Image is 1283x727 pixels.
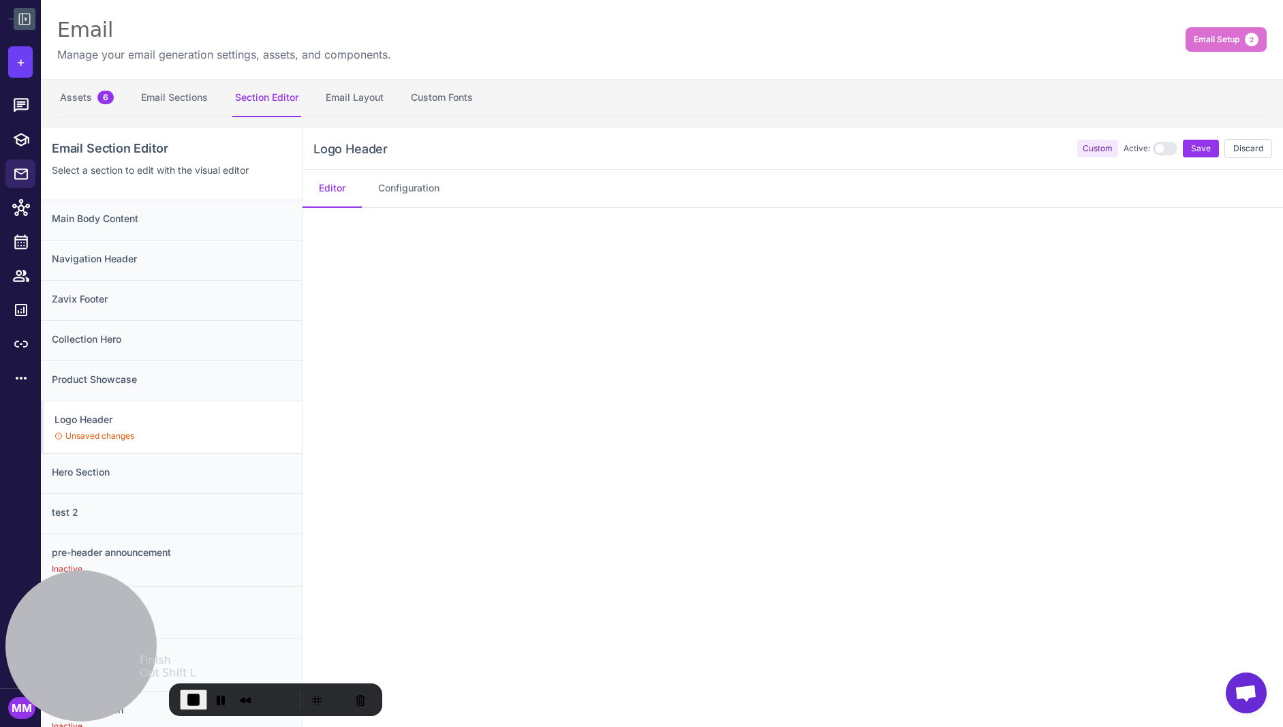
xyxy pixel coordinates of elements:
span: Email Setup [1194,33,1239,46]
button: Configuration [362,170,456,208]
h3: Zavix Footer [52,292,291,307]
button: Save [1183,140,1219,157]
button: Email Layout [323,79,386,117]
div: Open chat [1226,672,1267,713]
h3: Collection Hero [52,332,291,347]
span: 2 [1245,33,1258,46]
span: + [16,52,25,72]
h3: Main Body Content [52,211,291,226]
h3: test 2 [52,505,291,520]
h3: Logo Header [55,412,291,427]
p: Select a section to edit with the visual editor [52,163,291,178]
h3: Logo Header [313,140,388,158]
button: Custom Fonts [408,79,476,117]
div: Inactive [52,563,291,575]
button: Assets6 [57,79,117,117]
h2: Email Section Editor [52,139,291,157]
h3: Secondary Section [52,650,291,665]
div: Email [57,16,391,44]
p: Manage your email generation settings, assets, and components. [57,46,391,63]
span: Custom [1077,140,1118,157]
h3: Hero Section [52,465,291,480]
h3: Product Showcase [52,372,291,387]
span: Active: [1124,142,1150,155]
img: Raleon Logo [8,18,14,19]
h3: Navigation Header [52,251,291,266]
button: Section Editor [232,79,301,117]
button: Email Setup2 [1186,27,1267,52]
h3: Primary Section [52,598,291,613]
div: Unsaved changes [55,430,291,442]
button: Editor [303,170,362,208]
div: Inactive [52,615,291,628]
span: 6 [97,91,114,104]
button: + [8,46,33,78]
span: Save [1191,142,1211,155]
h3: pre-header announcement [52,545,291,560]
button: Email Sections [138,79,211,117]
button: Discard [1224,139,1272,158]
